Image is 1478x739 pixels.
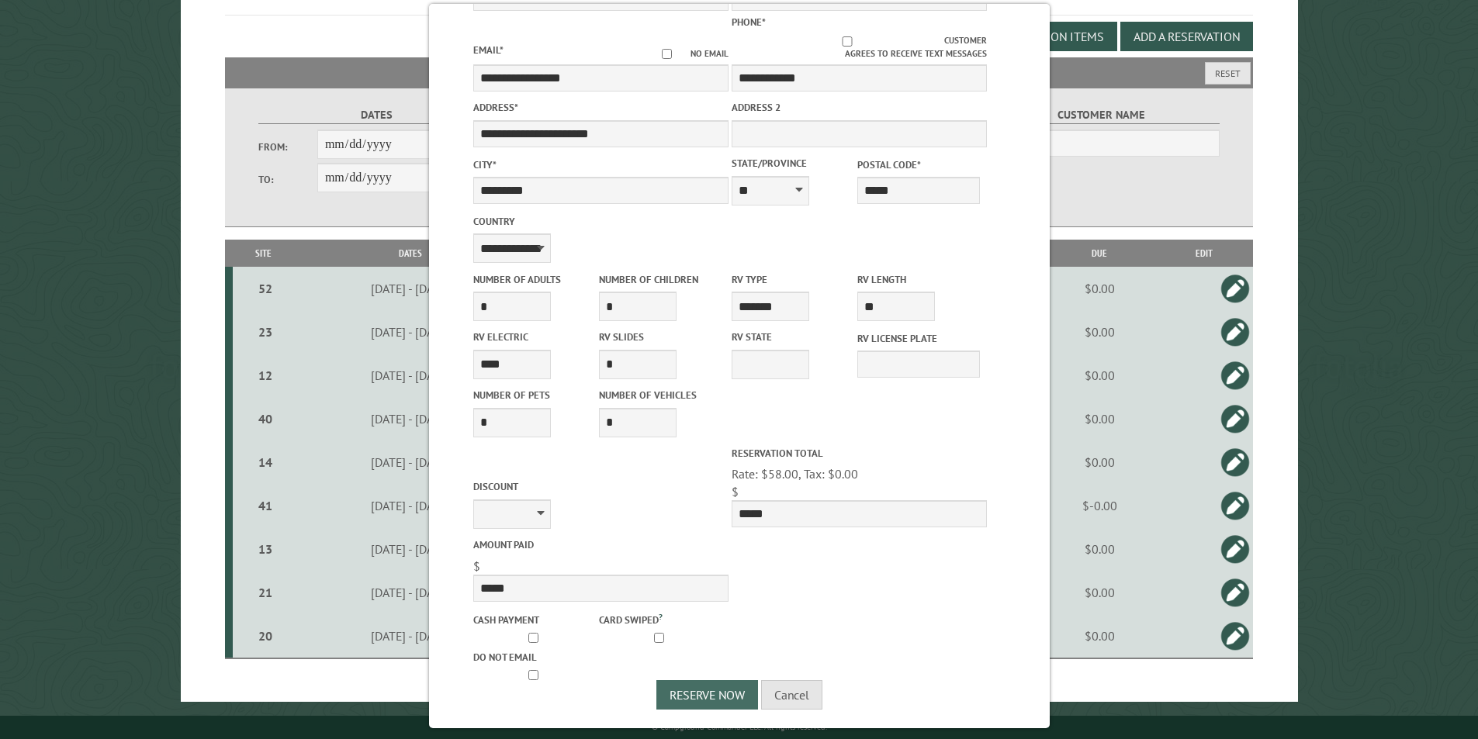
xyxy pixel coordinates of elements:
label: Amount paid [473,537,729,552]
label: Address [473,100,729,115]
div: [DATE] - [DATE] [297,454,524,470]
label: From: [258,140,317,154]
small: © Campground Commander LLC. All rights reserved. [652,722,827,732]
label: Country [473,214,729,229]
label: Card swiped [599,610,722,627]
div: [DATE] - [DATE] [297,498,524,513]
span: $ [473,558,480,574]
label: To: [258,172,317,187]
label: Customer agrees to receive text messages [732,34,987,60]
label: Number of Children [599,272,722,287]
div: [DATE] - [DATE] [297,541,524,557]
label: RV Slides [599,330,722,344]
label: Number of Pets [473,388,596,402]
div: 52 [239,281,292,296]
div: [DATE] - [DATE] [297,585,524,600]
div: 23 [239,324,292,340]
label: Email [473,43,504,57]
div: 13 [239,541,292,557]
button: Cancel [761,680,822,710]
label: Postal Code [857,157,980,172]
label: RV License Plate [857,331,980,346]
label: Cash payment [473,613,596,627]
td: $0.00 [1044,310,1154,354]
a: ? [659,611,663,622]
span: Rate: $58.00, Tax: $0.00 [732,466,858,482]
th: Due [1044,240,1154,267]
label: Dates [258,106,495,124]
div: [DATE] - [DATE] [297,628,524,644]
span: $ [732,484,739,499]
label: RV Electric [473,330,596,344]
input: No email [643,49,691,59]
label: No email [643,47,729,60]
button: Edit Add-on Items [984,22,1117,51]
input: Customer agrees to receive text messages [749,36,944,47]
td: $0.00 [1044,571,1154,614]
div: [DATE] - [DATE] [297,368,524,383]
label: Phone [732,16,766,29]
button: Add a Reservation [1120,22,1253,51]
label: RV Type [732,272,854,287]
h2: Filters [225,57,1254,87]
label: RV State [732,330,854,344]
button: Reserve Now [656,680,758,710]
th: Edit [1154,240,1254,267]
div: 12 [239,368,292,383]
div: 21 [239,585,292,600]
td: $0.00 [1044,354,1154,397]
div: 41 [239,498,292,513]
th: Site [233,240,295,267]
label: RV Length [857,272,980,287]
td: $0.00 [1044,267,1154,310]
label: Number of Vehicles [599,388,722,402]
td: $0.00 [1044,527,1154,571]
div: 40 [239,411,292,426]
div: [DATE] - [DATE] [297,281,524,296]
td: $0.00 [1044,440,1154,484]
label: Address 2 [732,100,987,115]
label: Do not email [473,650,596,665]
td: $0.00 [1044,397,1154,440]
div: [DATE] - [DATE] [297,324,524,340]
td: $-0.00 [1044,484,1154,527]
label: Discount [473,479,729,494]
button: Reset [1205,62,1251,85]
div: [DATE] - [DATE] [297,411,524,426]
th: Dates [295,240,526,267]
td: $0.00 [1044,614,1154,658]
label: Reservation Total [732,446,987,461]
label: State/Province [732,156,854,171]
label: City [473,157,729,172]
div: 20 [239,628,292,644]
div: 14 [239,454,292,470]
label: Number of Adults [473,272,596,287]
label: Customer Name [983,106,1220,124]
